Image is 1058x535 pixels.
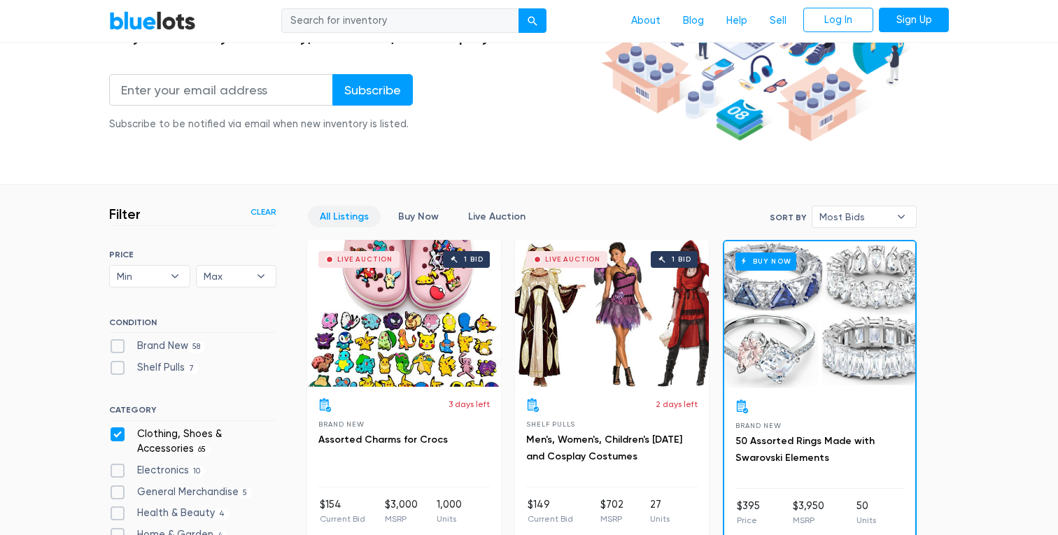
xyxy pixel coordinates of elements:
b: ▾ [246,266,276,287]
li: 27 [650,497,670,525]
span: 58 [188,341,205,352]
h6: CONDITION [109,318,276,333]
b: ▾ [160,266,190,287]
input: Enter your email address [109,74,333,106]
label: Brand New [109,338,205,354]
span: Min [117,266,163,287]
label: General Merchandise [109,485,252,500]
p: Units [650,513,670,525]
li: $395 [737,499,760,527]
a: Log In [803,8,873,33]
span: Brand New [318,420,364,428]
span: 7 [185,363,199,374]
label: Clothing, Shoes & Accessories [109,427,276,457]
input: Search for inventory [281,8,519,34]
span: Brand New [735,422,781,429]
p: MSRP [600,513,623,525]
span: Max [204,266,250,287]
a: Live Auction 1 bid [307,240,501,387]
p: Current Bid [528,513,573,525]
h6: CATEGORY [109,405,276,420]
a: Help [715,8,759,34]
div: Live Auction [337,256,393,263]
p: Price [737,514,760,527]
h6: Buy Now [735,252,796,270]
label: Health & Beauty [109,506,230,521]
h6: PRICE [109,250,276,259]
span: 5 [239,487,252,499]
a: Clear [251,206,276,218]
a: 50 Assorted Rings Made with Swarovski Elements [735,435,875,464]
span: 65 [194,445,211,456]
span: 4 [215,508,230,520]
div: 1 bid [672,256,691,263]
div: Live Auction [545,256,600,263]
p: MSRP [793,514,824,527]
a: BlueLots [109,10,196,31]
span: Shelf Pulls [526,420,575,428]
li: $3,000 [385,497,418,525]
li: $702 [600,497,623,525]
div: Subscribe to be notified via email when new inventory is listed. [109,117,413,132]
li: 1,000 [437,497,462,525]
span: Most Bids [819,206,889,227]
a: Live Auction [456,206,537,227]
p: MSRP [385,513,418,525]
p: Current Bid [320,513,365,525]
a: Buy Now [386,206,451,227]
a: Men's, Women's, Children's [DATE] and Cosplay Costumes [526,434,682,462]
p: 2 days left [656,398,698,411]
label: Shelf Pulls [109,360,199,376]
a: Buy Now [724,241,915,388]
label: Electronics [109,463,205,478]
a: Assorted Charms for Crocs [318,434,448,445]
li: 50 [856,499,876,527]
li: $3,950 [793,499,824,527]
a: Sign Up [879,8,949,33]
div: 1 bid [464,256,483,263]
p: Units [856,514,876,527]
a: Blog [672,8,715,34]
a: All Listings [308,206,381,227]
label: Sort By [770,211,806,224]
a: Sell [759,8,798,34]
span: 10 [189,466,205,477]
a: Live Auction 1 bid [515,240,709,387]
input: Subscribe [332,74,413,106]
a: About [620,8,672,34]
b: ▾ [887,206,916,227]
p: Units [437,513,462,525]
li: $149 [528,497,573,525]
p: 3 days left [449,398,490,411]
h3: Filter [109,206,141,222]
li: $154 [320,497,365,525]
